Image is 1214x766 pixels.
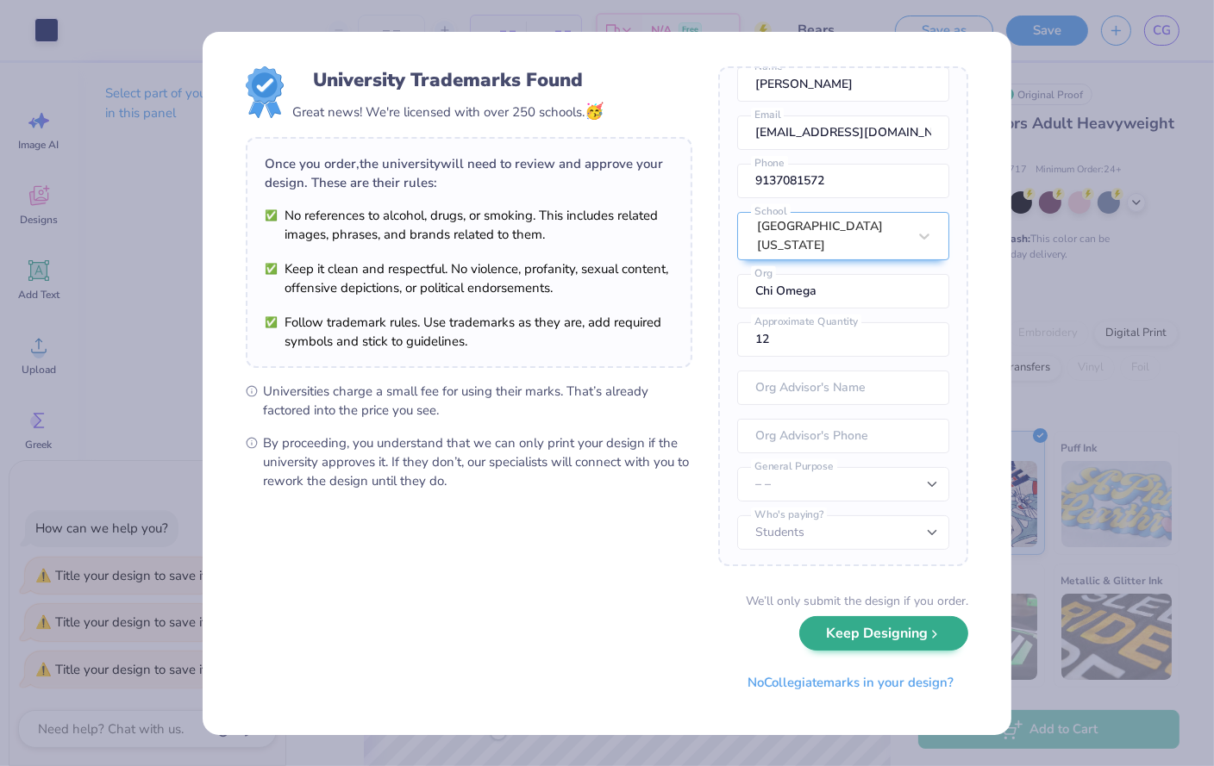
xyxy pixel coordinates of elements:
button: NoCollegiatemarks in your design? [733,665,968,701]
div: [GEOGRAPHIC_DATA][US_STATE] [757,217,907,255]
input: Email [737,115,949,150]
div: Great news! We're licensed with over 250 schools. [292,100,604,123]
li: Keep it clean and respectful. No violence, profanity, sexual content, offensive depictions, or po... [265,259,673,297]
span: Universities charge a small fee for using their marks. That’s already factored into the price you... [263,382,692,420]
input: Name [737,67,949,102]
img: License badge [246,66,284,118]
span: By proceeding, you understand that we can only print your design if the university approves it. I... [263,433,692,490]
li: Follow trademark rules. Use trademarks as they are, add required symbols and stick to guidelines. [265,313,673,351]
div: Once you order, the university will need to review and approve your design. These are their rules: [265,154,673,192]
input: Org Advisor's Phone [737,419,949,453]
input: Org Advisor's Name [737,371,949,405]
span: 🥳 [585,101,604,121]
li: No references to alcohol, drugs, or smoking. This includes related images, phrases, and brands re... [265,206,673,244]
div: University Trademarks Found [313,66,583,94]
div: We’ll only submit the design if you order. [746,592,968,610]
input: Phone [737,164,949,198]
input: Approximate Quantity [737,322,949,357]
button: Keep Designing [799,616,968,651]
input: Org [737,274,949,308]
